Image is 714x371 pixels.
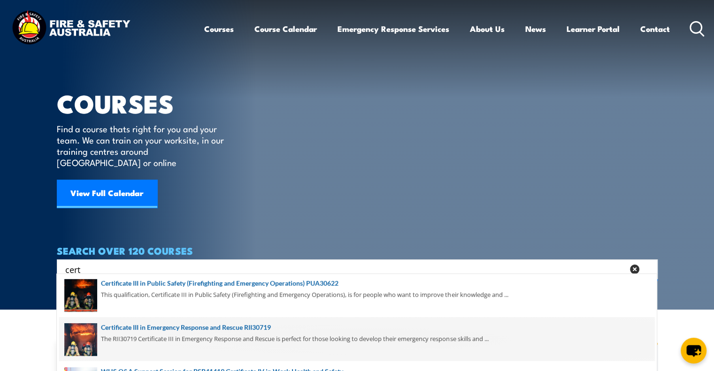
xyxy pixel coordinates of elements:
a: Courses [204,16,234,41]
a: View Full Calendar [57,180,157,208]
a: Certificate III in Public Safety (Firefighting and Emergency Operations) PUA30622 [64,278,649,288]
a: Contact [640,16,670,41]
p: Find a course thats right for you and your team. We can train on your worksite, in our training c... [57,123,228,168]
form: Search form [67,263,626,276]
a: Emergency Response Services [338,16,449,41]
a: Course Calendar [254,16,317,41]
button: chat-button [681,338,706,363]
a: About Us [470,16,505,41]
a: Learner Portal [567,16,620,41]
a: News [525,16,546,41]
a: Certificate III in Emergency Response and Rescue RII30719 [64,322,649,333]
input: Search input [65,262,624,276]
h1: COURSES [57,92,238,114]
h4: SEARCH OVER 120 COURSES [57,245,658,256]
button: Search magnifier button [641,263,654,276]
